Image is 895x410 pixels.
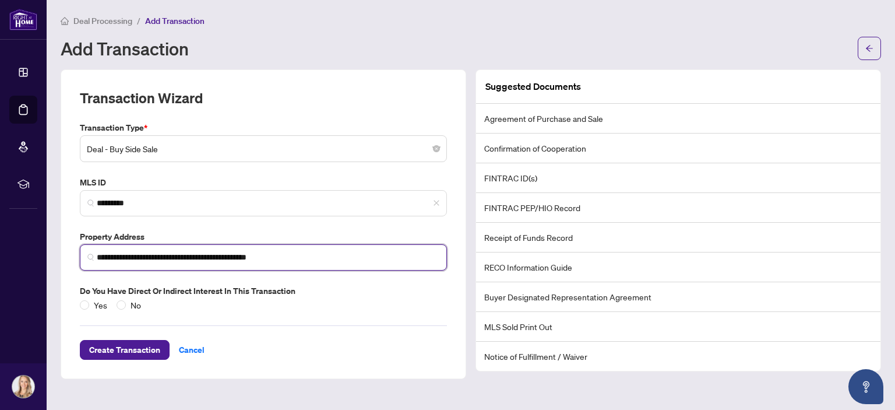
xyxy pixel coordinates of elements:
li: Buyer Designated Representation Agreement [476,282,880,312]
button: Create Transaction [80,340,170,360]
label: Property Address [80,230,447,243]
span: Deal - Buy Side Sale [87,138,440,160]
span: Create Transaction [89,341,160,359]
li: MLS Sold Print Out [476,312,880,342]
img: Profile Icon [12,376,34,398]
span: close-circle [433,145,440,152]
label: Do you have direct or indirect interest in this transaction [80,285,447,297]
li: FINTRAC PEP/HIO Record [476,193,880,223]
li: Agreement of Purchase and Sale [476,104,880,134]
img: logo [9,9,37,30]
span: Add Transaction [145,16,205,26]
li: FINTRAC ID(s) [476,163,880,193]
img: search_icon [87,254,94,261]
li: RECO Information Guide [476,253,880,282]
button: Cancel [170,340,214,360]
li: Receipt of Funds Record [476,223,880,253]
img: search_icon [87,199,94,206]
span: home [61,17,69,25]
button: Open asap [848,369,883,404]
label: Transaction Type [80,121,447,134]
li: Confirmation of Cooperation [476,134,880,163]
li: Notice of Fulfillment / Waiver [476,342,880,371]
label: MLS ID [80,176,447,189]
li: / [137,14,140,27]
h2: Transaction Wizard [80,89,203,107]
span: No [126,299,146,311]
article: Suggested Documents [485,79,581,94]
span: Deal Processing [73,16,132,26]
span: Yes [89,299,112,311]
span: arrow-left [865,44,873,52]
span: close [433,199,440,206]
span: Cancel [179,341,205,359]
h1: Add Transaction [61,39,189,58]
